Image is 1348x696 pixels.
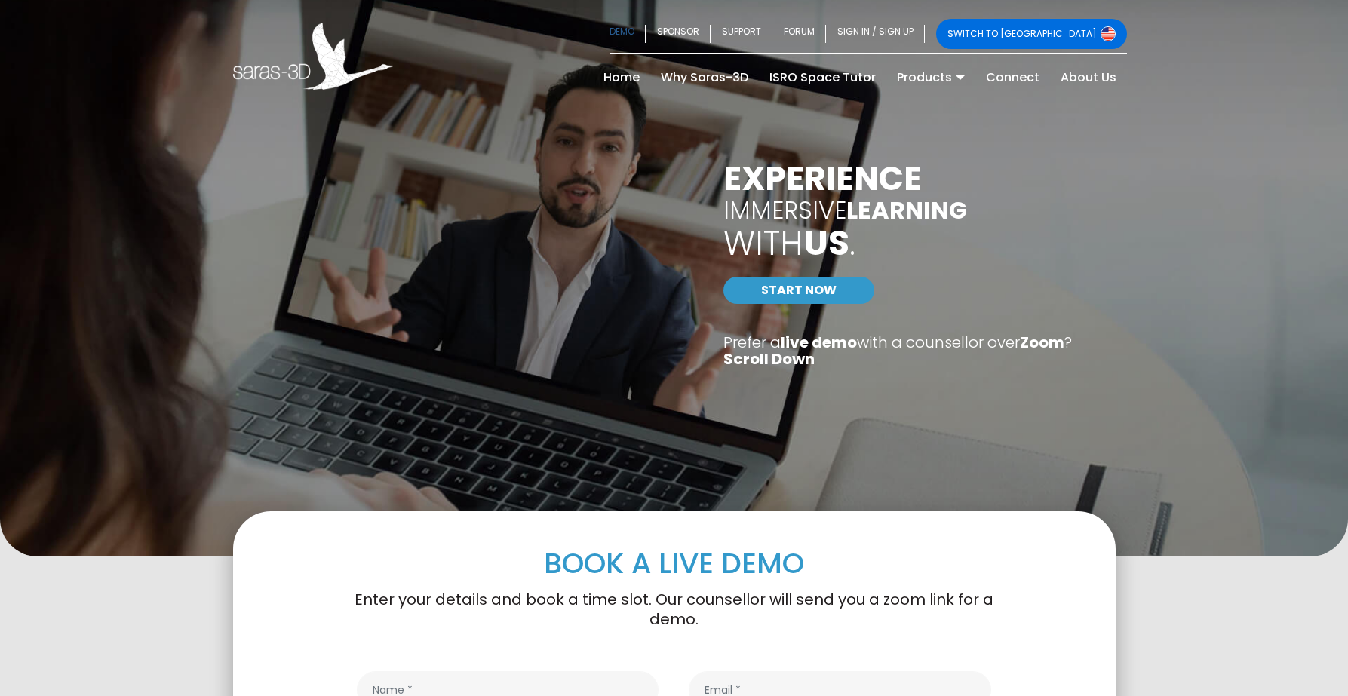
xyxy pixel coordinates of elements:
[646,19,711,49] a: SPONSOR
[826,19,925,49] a: SIGN IN / SIGN UP
[349,590,999,629] p: Enter your details and book a time slot. Our counsellor will send you a zoom link for a demo.
[650,66,759,90] a: Why Saras-3D
[975,66,1050,90] a: Connect
[803,219,849,267] b: US
[936,19,1127,49] a: SWITCH TO [GEOGRAPHIC_DATA]
[1101,26,1116,41] img: Switch to USA
[723,224,1153,262] p: WITH .
[723,197,1153,223] p: IMMERSIVE
[1050,66,1127,90] a: About Us
[723,277,874,304] a: START NOW
[772,19,826,49] a: FORUM
[723,348,815,369] b: Scroll Down
[759,66,886,90] a: ISRO Space Tutor
[349,549,999,578] p: BOOK A LIVE DEMO
[593,66,650,90] a: Home
[886,66,975,90] a: Products
[233,23,394,90] img: Saras 3D
[1020,332,1064,353] b: Zoom
[711,19,772,49] a: SUPPORT
[723,334,1153,367] p: Prefer a with a counsellor over ?
[610,19,646,49] a: DEMO
[846,193,967,227] b: LEARNING
[781,332,857,353] b: live demo
[723,155,922,201] b: EXPERIENCE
